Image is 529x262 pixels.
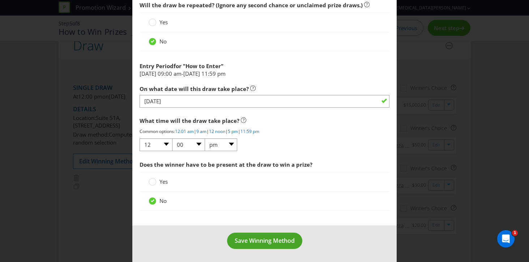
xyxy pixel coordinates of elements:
[183,70,200,77] span: [DATE]
[140,70,156,77] span: [DATE]
[159,38,167,45] span: No
[140,95,390,108] input: DD/MM/YYYY
[228,128,238,134] a: 5 pm
[221,62,223,70] span: "
[227,233,302,249] button: Save Winning Method
[158,70,182,77] span: 09:00 am
[240,128,259,134] a: 11:59 pm
[196,128,206,134] a: 9 am
[512,230,518,236] span: 1
[206,128,209,134] span: |
[209,128,225,134] a: 12 noon
[225,128,228,134] span: |
[175,128,194,134] a: 12:01 am
[140,1,363,9] span: Will the draw be repeated? (Ignore any second chance or unclaimed prize draws.)
[140,128,175,134] span: Common options:
[497,230,515,248] iframe: Intercom live chat
[235,237,295,245] span: Save Winning Method
[140,62,174,70] span: Entry Period
[159,18,168,26] span: Yes
[182,70,183,77] span: -
[174,62,185,70] span: for "
[140,85,249,92] span: On what date will this draw take place?
[194,128,196,134] span: |
[140,161,312,168] span: Does the winner have to be present at the draw to win a prize?
[185,62,221,70] span: How to Enter
[238,128,240,134] span: |
[140,117,239,124] span: What time will the draw take place?
[159,197,167,204] span: No
[159,178,168,185] span: Yes
[201,70,226,77] span: 11:59 pm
